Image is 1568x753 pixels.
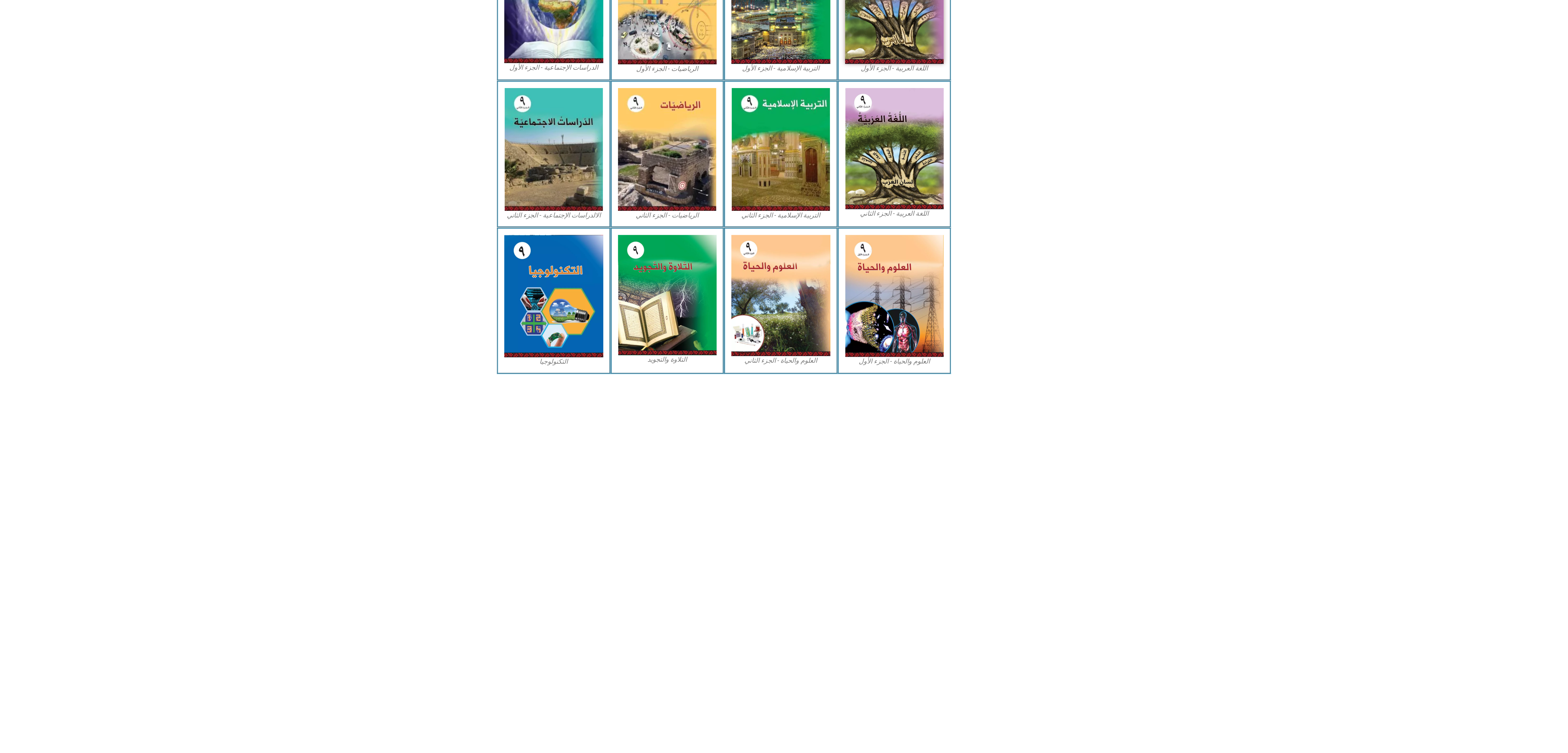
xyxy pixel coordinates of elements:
[789,409,850,415] figcaption: العلوم والحياة - الجزء الثاني
[718,227,780,233] figcaption: الرياضيات - الجزء الأول​
[860,227,921,233] figcaption: اللغة العربية - الجزء الأول​
[647,410,709,416] figcaption: التكنولوجيا
[652,3,685,14] a: الصف الثامن
[718,409,780,414] figcaption: التلاوة والتجويد
[755,3,792,14] a: الصف الخامس
[647,319,709,324] figcaption: الالدراسات الإجتماعية - الجزء الثاني
[888,3,920,14] a: الصف الأول
[789,319,850,324] figcaption: التربية الإسلامية - الجزء الثاني
[792,3,823,14] a: الصف الرابع
[700,120,868,140] h2: الصّف التاسع
[647,226,709,232] figcaption: الدراسات الإجتماعية - الجزء الأول​
[542,14,959,26] a: الصف الثاني عشر
[856,3,888,14] a: الصف الثاني
[860,318,921,323] figcaption: اللغة العربية - الجزء الثاني
[542,3,585,14] a: الصف الحادي عشر
[860,410,921,415] figcaption: العلوم والحياة - الجزء الأول
[823,3,856,14] a: الصف الثالث
[685,3,718,14] a: الصف السابع
[585,3,619,14] a: الصف العاشر
[718,3,755,14] a: الصف السادس
[789,227,850,233] figcaption: التربية الإسلامية - الجزء الأول
[920,3,959,14] a: الصفحة الرئيسية
[718,319,780,324] figcaption: الرياضيات - الجزء الثاني
[619,3,652,14] a: الصف التاسع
